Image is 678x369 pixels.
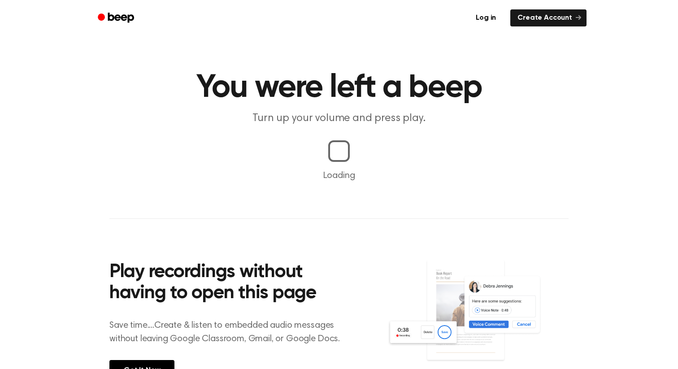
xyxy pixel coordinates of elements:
p: Loading [11,169,667,182]
a: Create Account [510,9,587,26]
p: Turn up your volume and press play. [167,111,511,126]
a: Log in [467,8,505,28]
p: Save time....Create & listen to embedded audio messages without leaving Google Classroom, Gmail, ... [109,319,351,346]
h2: Play recordings without having to open this page [109,262,351,304]
a: Beep [91,9,142,27]
h1: You were left a beep [109,72,569,104]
